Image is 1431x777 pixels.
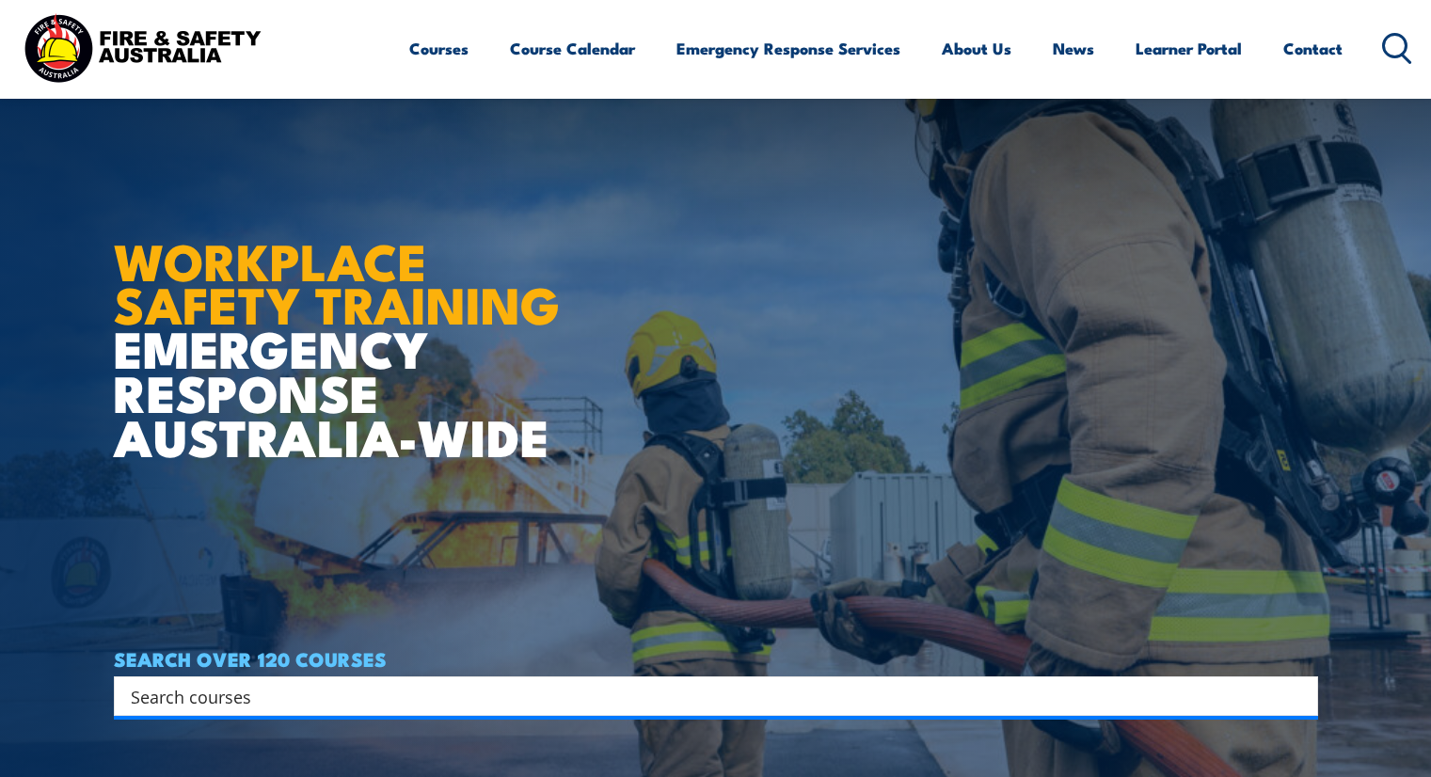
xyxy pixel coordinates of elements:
form: Search form [135,683,1280,709]
input: Search input [131,682,1277,710]
a: Courses [409,24,469,73]
strong: WORKPLACE SAFETY TRAINING [114,220,560,342]
a: Learner Portal [1136,24,1242,73]
button: Search magnifier button [1285,683,1312,709]
a: News [1053,24,1094,73]
a: Emergency Response Services [676,24,900,73]
a: About Us [942,24,1011,73]
h4: SEARCH OVER 120 COURSES [114,648,1318,669]
h1: EMERGENCY RESPONSE AUSTRALIA-WIDE [114,191,574,458]
a: Contact [1283,24,1343,73]
a: Course Calendar [510,24,635,73]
